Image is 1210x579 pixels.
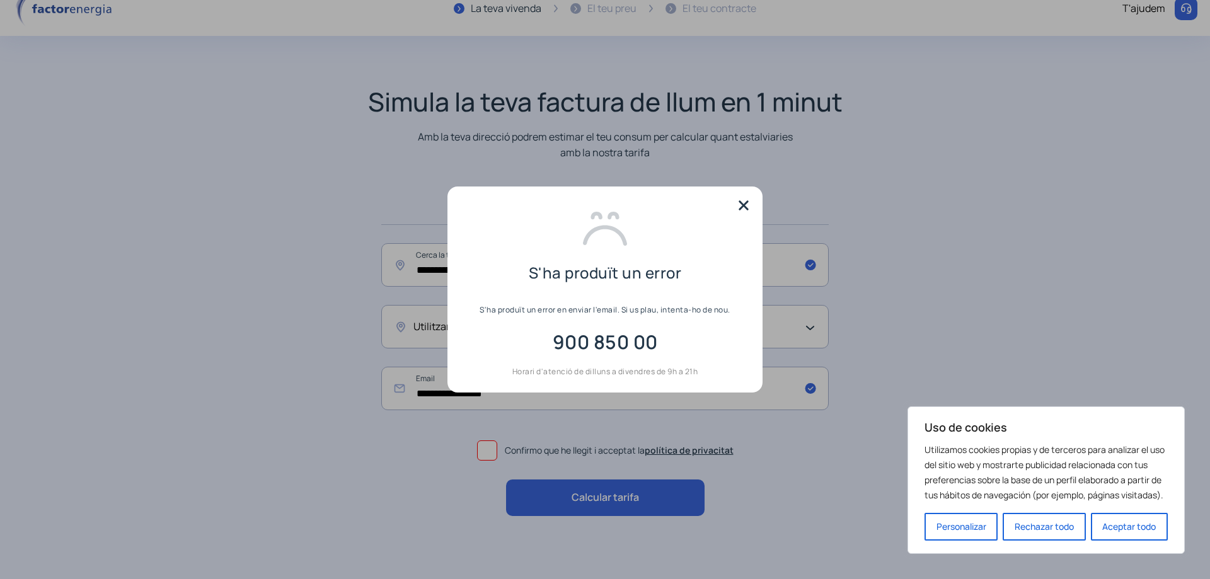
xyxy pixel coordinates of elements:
p: S'ha produït un error en enviar l'email. Si us plau, intenta-ho de nou. [463,304,747,316]
p: Utilizamos cookies propias y de terceros para analizar el uso del sitio web y mostrarte publicida... [925,442,1168,503]
p: 900 850 00 [463,326,747,358]
button: Rechazar todo [1003,513,1085,541]
h4: S'ha produït un error [529,262,682,284]
button: Personalizar [925,513,998,541]
img: sad.svg [583,212,627,246]
p: Uso de cookies [925,420,1168,435]
p: Horari d'atenció de dilluns a divendres de 9h a 21h [463,365,747,378]
div: Uso de cookies [907,406,1185,554]
button: Aceptar todo [1091,513,1168,541]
